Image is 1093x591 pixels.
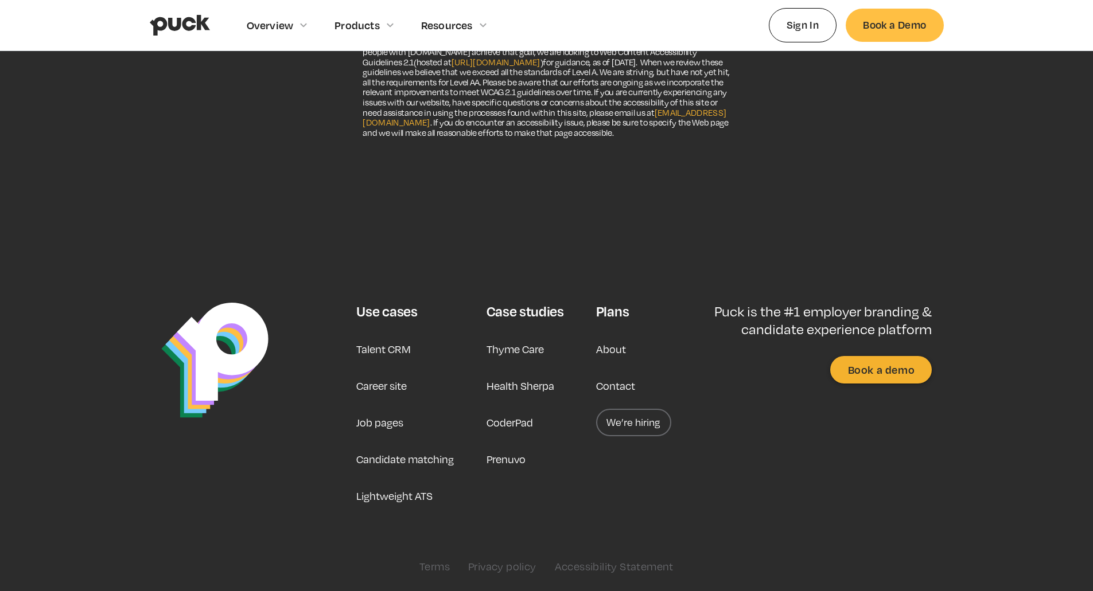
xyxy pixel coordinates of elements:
[487,409,533,436] a: CoderPad
[356,303,417,320] div: Use cases
[452,57,540,67] a: [URL][DOMAIN_NAME]
[356,482,433,510] a: Lightweight ATS
[683,303,932,338] p: Puck is the #1 employer branding & candidate experience platform
[161,303,269,418] img: Puck Logo
[830,356,932,383] a: Book a demo
[769,8,837,42] a: Sign In
[487,303,564,320] div: Case studies
[247,19,294,32] div: Overview
[487,445,526,473] a: Prenuvo
[356,409,403,436] a: Job pages
[596,303,629,320] div: Plans
[363,107,726,128] a: [EMAIL_ADDRESS][DOMAIN_NAME]
[419,560,450,573] a: Terms
[487,372,554,400] a: Health Sherpa
[356,335,411,363] a: Talent CRM
[487,335,544,363] a: Thyme Care
[596,409,671,436] a: We’re hiring
[846,9,943,41] a: Book a Demo
[356,445,454,473] a: Candidate matching
[596,335,626,363] a: About
[596,372,635,400] a: Contact
[555,560,674,573] a: Accessibility Statement
[468,560,536,573] a: Privacy policy
[356,372,407,400] a: Career site
[334,19,380,32] div: Products
[421,19,473,32] div: Resources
